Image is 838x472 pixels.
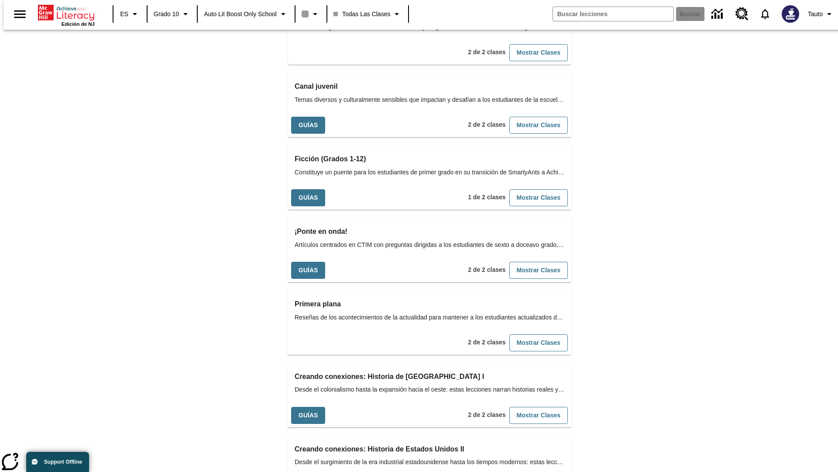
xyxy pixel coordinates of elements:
[468,49,505,56] span: 2 de 2 clases
[291,189,325,206] button: Guías
[295,298,564,310] h3: Primera plana
[468,339,505,346] span: 2 de 2 clases
[295,385,564,394] span: Desde el colonialismo hasta la expansión hacia el oeste: estas lecciones narran historias reales ...
[468,266,505,273] span: 2 de 2 clases
[7,1,33,27] button: Abrir el menú lateral
[295,240,564,250] span: Artículos centrados en CTIM con preguntas dirigidas a los estudiantes de sexto a doceavo grado, q...
[295,443,564,455] h3: Creando conexiones: Historia de Estados Unidos II
[804,6,838,22] button: Perfil/Configuración
[295,153,564,165] h3: Ficción (Grados 1-12)
[295,168,564,177] span: Constituye un puente para los estudiantes de primer grado en su transición de SmartyAnts a Achiev...
[776,3,804,25] button: Escoja un nuevo avatar
[38,4,95,21] a: Portada
[333,10,391,19] span: Todas las clases
[38,3,95,27] div: Portada
[150,6,194,22] button: Grado: Grado 10, Elige un grado
[754,3,776,25] a: Notificaciones
[295,458,564,467] span: Desde el surgimiento de la era industrial estadounidense hasta los tiempos modernos: estas leccio...
[295,371,564,383] h3: Creando conexiones: Historia de Estados Unidos I
[291,117,325,134] button: Guías
[330,6,406,22] button: Clase: Todas las clases, Selecciona una clase
[116,6,144,22] button: Lenguaje: ES, Selecciona un idioma
[295,95,564,104] span: Temas diversos y culturalmente sensibles que impactan y desafían a los estudiantes de la escuela ...
[26,452,89,472] button: Support Offline
[468,411,505,418] span: 2 de 2 clases
[468,121,505,128] span: 2 de 2 clases
[808,10,823,19] span: Tauto
[291,407,325,424] button: Guías
[468,194,505,201] span: 1 de 2 clases
[730,2,754,26] a: Centro de recursos, Se abrirá en una pestaña nueva.
[553,7,673,21] input: Buscar campo
[706,2,730,26] a: Centro de información
[204,10,277,19] span: Auto Lit Boost only School
[509,262,568,279] button: Mostrar Clases
[291,262,325,279] button: Guías
[295,226,564,238] h3: ¡Ponte en onda!
[120,10,128,19] span: ES
[44,459,82,465] span: Support Offline
[509,44,568,61] button: Mostrar Clases
[295,313,564,322] span: Reseñas de los acontecimientos de la actualidad para mantener a los estudiantes actualizados de l...
[509,117,568,134] button: Mostrar Clases
[62,21,95,27] span: Edición de NJ
[509,407,568,424] button: Mostrar Clases
[509,334,568,351] button: Mostrar Clases
[782,5,799,23] img: Avatar
[154,10,179,19] span: Grado 10
[200,6,292,22] button: Escuela: Auto Lit Boost only School, Seleccione su escuela
[295,80,564,93] h3: Canal juvenil
[509,189,568,206] button: Mostrar Clases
